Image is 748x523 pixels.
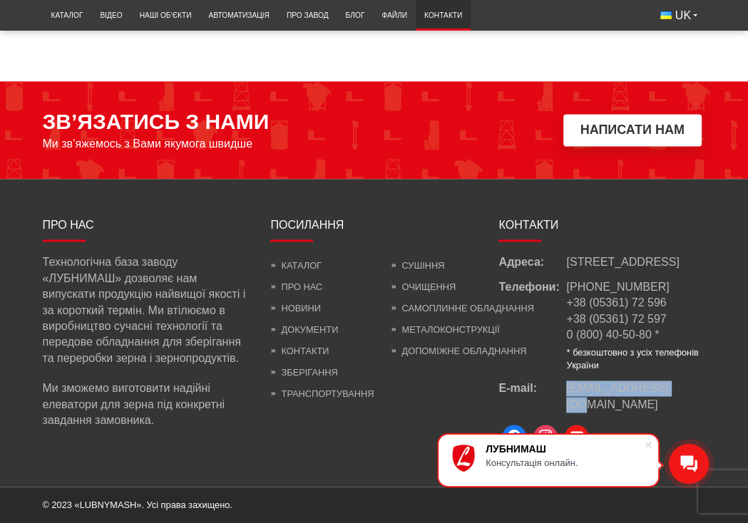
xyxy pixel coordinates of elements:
a: +38 (05361) 72 596 [566,296,666,309]
div: Консультація онлайн. [486,457,644,468]
a: Новини [270,303,320,314]
a: Контакти [416,4,471,27]
span: Ми зв’яжемось з Вами якумога швидше [43,138,253,150]
p: Ми зможемо виготовити надійні елеватори для зерна під конкретні завдання замовника. [43,380,250,428]
span: [STREET_ADDRESS] [566,254,679,270]
a: Відео [91,4,130,27]
div: ЛУБНИМАШ [486,443,644,455]
span: © 2023 «LUBNYMASH». Усі права захищено. [43,499,232,510]
a: Очищення [391,281,456,292]
a: Сушіння [391,260,444,271]
span: [EMAIL_ADDRESS][DOMAIN_NAME] [566,382,668,410]
a: Про завод [278,4,337,27]
p: Технологічна база заводу «ЛУБНИМАШ» дозволяє нам випускати продукцію найвищої якості і за коротки... [43,254,250,366]
span: Контакти [498,219,558,231]
span: E-mail: [498,380,566,413]
a: +38 (05361) 72 597 [566,313,666,325]
a: Наші об’єкти [131,4,200,27]
a: Instagram [530,421,561,452]
a: 0 (800) 40-50-80 * [566,328,659,341]
span: Про нас [43,219,94,231]
a: Youtube [561,421,593,452]
a: Каталог [270,260,321,271]
a: Про нас [270,281,322,292]
a: Автоматизація [200,4,278,27]
a: [PHONE_NUMBER] [566,281,669,293]
a: Контакти [270,346,329,356]
a: Документи [270,324,338,335]
button: Написати нам [563,114,702,146]
a: Файли [373,4,416,27]
a: [EMAIL_ADDRESS][DOMAIN_NAME] [566,380,705,413]
button: UK [652,4,706,28]
a: Транспортування [270,388,374,399]
a: Блог [337,4,374,27]
a: Facebook [498,421,530,452]
span: Адреса: [498,254,566,270]
img: Українська [660,11,672,19]
a: Самоплинне обладнання [391,303,533,314]
a: Допоміжне обладнання [391,346,526,356]
span: Телефони: [498,279,566,372]
a: Металоконструкції [391,324,499,335]
li: * безкоштовно з усіх телефонів України [566,346,705,372]
span: UK [675,8,691,24]
a: Каталог [43,4,92,27]
span: Посилання [270,219,344,231]
a: Зберігання [270,367,337,378]
span: ЗВ’ЯЗАТИСЬ З НАМИ [43,110,270,134]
